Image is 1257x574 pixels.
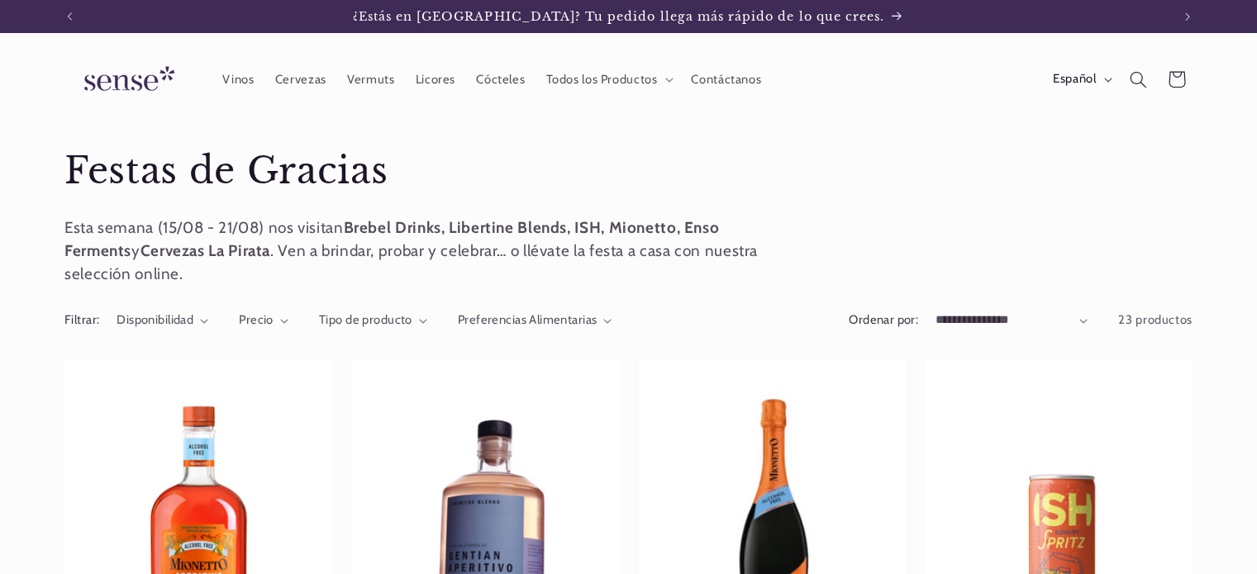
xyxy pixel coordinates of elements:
span: Contáctanos [691,72,761,88]
a: Vinos [212,61,264,97]
a: Sense [58,50,195,110]
button: Español [1042,63,1119,96]
summary: Todos los Productos [536,61,681,97]
span: Tipo de producto [319,312,412,327]
span: Español [1053,70,1096,88]
span: Todos los Productos [546,72,658,88]
h1: Festas de Gracias [64,148,1193,195]
strong: Cervezas La Pirata [140,241,270,260]
img: Sense [64,56,188,103]
summary: Preferencias Alimentarias (0 seleccionado) [458,311,612,330]
a: Cervezas [264,61,336,97]
span: Licores [416,72,455,88]
span: Disponibilidad [117,312,193,327]
span: Preferencias Alimentarias [458,312,598,327]
span: Cócteles [476,72,525,88]
span: Vinos [222,72,254,88]
span: Vermuts [347,72,394,88]
span: Precio [239,312,274,327]
span: ¿Estás en [GEOGRAPHIC_DATA]? Tu pedido llega más rápido de lo que crees. [353,9,885,24]
strong: Brebel Drinks, Libertine Blends, ISH, Mionetto, Enso Ferments [64,218,719,260]
summary: Búsqueda [1120,60,1158,98]
span: 23 productos [1118,312,1193,327]
label: Ordenar por: [849,312,918,327]
a: Licores [405,61,466,97]
summary: Tipo de producto (0 seleccionado) [319,311,427,330]
summary: Precio [239,311,288,330]
a: Vermuts [336,61,405,97]
p: Esta semana (15/08 - 21/08) nos visitan y . Ven a brindar, probar y celebrar… o llévate la festa ... [64,216,817,286]
a: Cócteles [466,61,536,97]
span: Cervezas [275,72,326,88]
h2: Filtrar: [64,311,99,330]
a: Contáctanos [681,61,772,97]
summary: Disponibilidad (0 seleccionado) [117,311,208,330]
